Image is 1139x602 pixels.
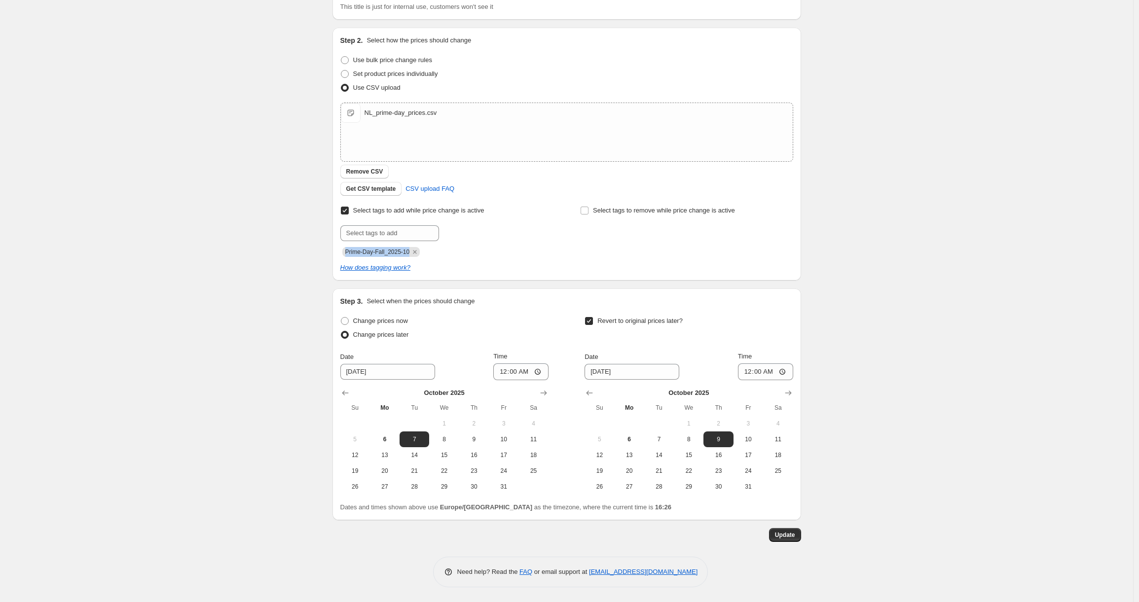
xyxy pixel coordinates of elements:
[493,404,514,412] span: Fr
[644,400,674,416] th: Tuesday
[703,463,733,479] button: Thursday October 23 2025
[463,467,485,475] span: 23
[585,447,614,463] button: Sunday October 12 2025
[619,404,640,412] span: Mo
[340,400,370,416] th: Sunday
[763,416,793,431] button: Saturday October 4 2025
[463,420,485,427] span: 2
[518,447,548,463] button: Saturday October 18 2025
[648,467,670,475] span: 21
[769,528,801,542] button: Update
[433,420,455,427] span: 1
[400,463,429,479] button: Tuesday October 21 2025
[353,317,408,324] span: Change prices now
[737,404,759,412] span: Fr
[593,207,735,214] span: Select tags to remove while price change is active
[588,483,610,491] span: 26
[433,435,455,443] span: 8
[678,404,699,412] span: We
[583,386,596,400] button: Show previous month, September 2025
[648,435,670,443] span: 7
[707,435,729,443] span: 9
[345,248,410,255] span: Prime-Day-Fall_2025-10
[588,451,610,459] span: 12
[781,386,795,400] button: Show next month, November 2025
[775,531,795,539] span: Update
[404,435,425,443] span: 7
[344,467,366,475] span: 19
[767,467,789,475] span: 25
[703,416,733,431] button: Thursday October 2 2025
[433,483,455,491] span: 29
[429,400,459,416] th: Wednesday
[404,451,425,459] span: 14
[344,404,366,412] span: Su
[340,3,493,10] span: This title is just for internal use, customers won't see it
[644,447,674,463] button: Tuesday October 14 2025
[615,479,644,495] button: Monday October 27 2025
[340,503,672,511] span: Dates and times shown above use as the timezone, where the current time is
[367,296,475,306] p: Select when the prices should change
[433,451,455,459] span: 15
[588,435,610,443] span: 5
[655,503,671,511] b: 16:26
[400,181,460,197] a: CSV upload FAQ
[619,435,640,443] span: 6
[353,84,401,91] span: Use CSV upload
[588,467,610,475] span: 19
[522,451,544,459] span: 18
[429,463,459,479] button: Wednesday October 22 2025
[429,416,459,431] button: Wednesday October 1 2025
[518,400,548,416] th: Saturday
[585,479,614,495] button: Sunday October 26 2025
[463,404,485,412] span: Th
[429,447,459,463] button: Wednesday October 15 2025
[340,447,370,463] button: Sunday October 12 2025
[493,467,514,475] span: 24
[734,416,763,431] button: Friday October 3 2025
[703,431,733,447] button: Thursday October 9 2025
[340,431,370,447] button: Sunday October 5 2025
[674,463,703,479] button: Wednesday October 22 2025
[585,353,598,360] span: Date
[707,420,729,427] span: 2
[365,108,437,118] div: NL_prime-day_prices.csv
[737,483,759,491] span: 31
[344,483,366,491] span: 26
[734,447,763,463] button: Friday October 17 2025
[703,447,733,463] button: Thursday October 16 2025
[404,467,425,475] span: 21
[615,463,644,479] button: Monday October 20 2025
[585,400,614,416] th: Sunday
[400,400,429,416] th: Tuesday
[346,185,396,193] span: Get CSV template
[532,568,589,575] span: or email support at
[370,479,400,495] button: Monday October 27 2025
[522,435,544,443] span: 11
[463,451,485,459] span: 16
[763,463,793,479] button: Saturday October 25 2025
[737,420,759,427] span: 3
[518,416,548,431] button: Saturday October 4 2025
[493,483,514,491] span: 31
[429,431,459,447] button: Wednesday October 8 2025
[459,416,489,431] button: Thursday October 2 2025
[707,483,729,491] span: 30
[767,451,789,459] span: 18
[678,420,699,427] span: 1
[619,483,640,491] span: 27
[644,479,674,495] button: Tuesday October 28 2025
[463,483,485,491] span: 30
[404,404,425,412] span: Tu
[767,420,789,427] span: 4
[340,264,410,271] i: How does tagging work?
[489,479,518,495] button: Friday October 31 2025
[767,435,789,443] span: 11
[353,70,438,77] span: Set product prices individually
[400,431,429,447] button: Tuesday October 7 2025
[615,447,644,463] button: Monday October 13 2025
[737,451,759,459] span: 17
[463,435,485,443] span: 9
[519,568,532,575] a: FAQ
[370,463,400,479] button: Monday October 20 2025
